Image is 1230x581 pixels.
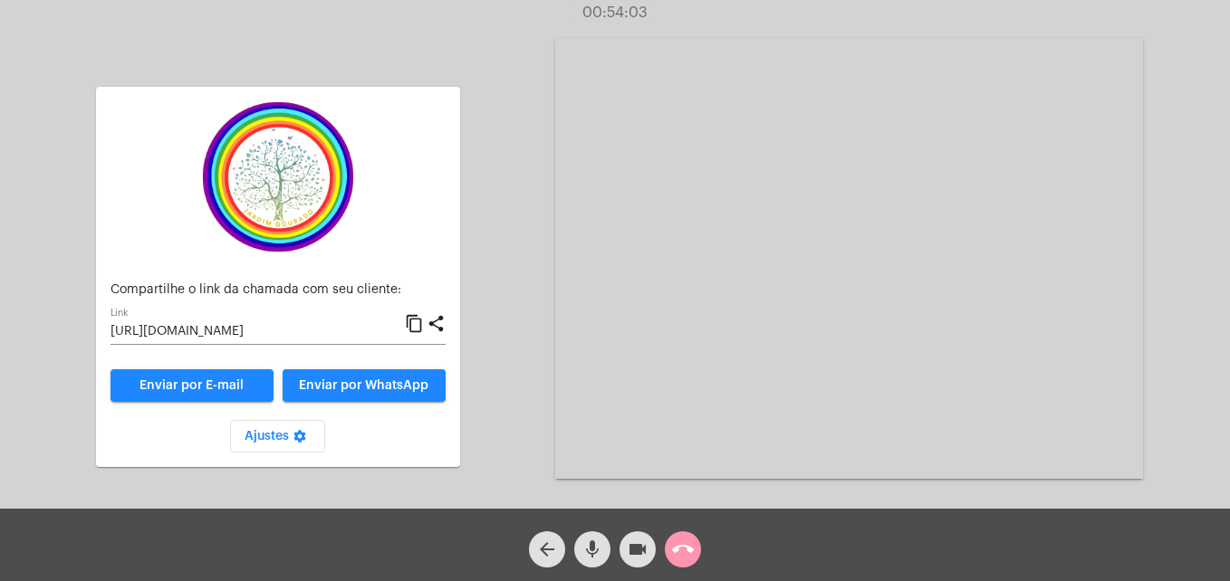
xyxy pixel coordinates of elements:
span: Ajustes [245,430,311,443]
a: Enviar por E-mail [111,369,274,402]
span: Enviar por WhatsApp [299,379,428,392]
button: Ajustes [230,420,325,452]
mat-icon: settings [289,429,311,451]
p: Compartilhe o link da chamada com seu cliente: [111,283,446,297]
mat-icon: content_copy [405,313,424,335]
button: Enviar por WhatsApp [283,369,446,402]
mat-icon: call_end [672,538,694,560]
span: 00:54:03 [582,5,648,20]
img: c337f8d0-2252-6d55-8527-ab50248c0d14.png [187,101,369,252]
mat-icon: arrow_back [536,538,558,560]
mat-icon: share [427,313,446,335]
span: Enviar por E-mail [139,379,244,392]
mat-icon: videocam [627,538,649,560]
mat-icon: mic [581,538,603,560]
